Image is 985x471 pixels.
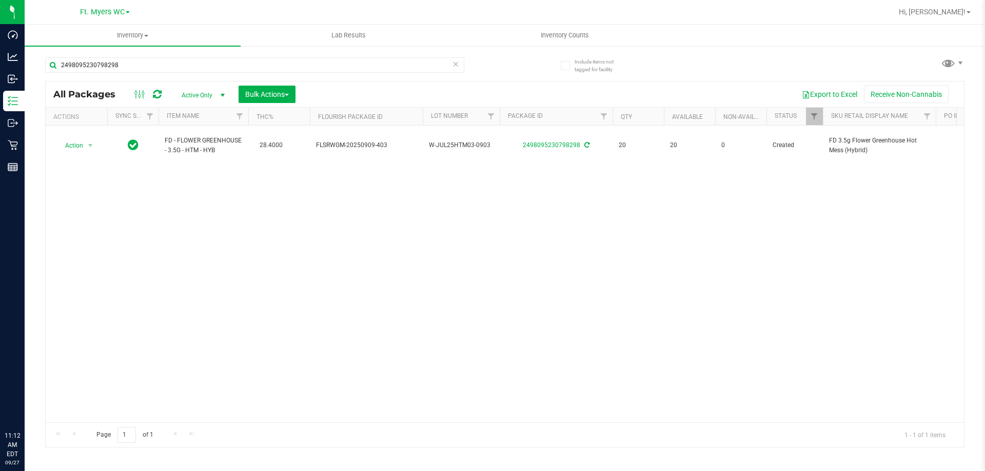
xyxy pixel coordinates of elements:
[142,108,159,125] a: Filter
[864,86,949,103] button: Receive Non-Cannabis
[115,112,155,119] a: Sync Status
[45,57,464,73] input: Search Package ID, Item Name, SKU, Lot or Part Number...
[723,113,769,120] a: Non-Available
[583,141,589,149] span: Sync from Compliance System
[896,427,954,442] span: 1 - 1 of 1 items
[167,112,200,119] a: Item Name
[10,389,41,420] iframe: Resource center
[318,31,380,40] span: Lab Results
[8,30,18,40] inline-svg: Dashboard
[25,31,241,40] span: Inventory
[721,140,760,150] span: 0
[25,25,241,46] a: Inventory
[829,136,930,155] span: FD 3.5g Flower Greenhouse Hot Mess (Hybrid)
[316,140,417,150] span: FLSRWGM-20250909-403
[773,140,817,150] span: Created
[53,89,126,100] span: All Packages
[452,57,459,71] span: Clear
[619,140,658,150] span: 20
[318,113,383,120] a: Flourish Package ID
[672,113,703,120] a: Available
[596,108,613,125] a: Filter
[165,136,242,155] span: FD - FLOWER GREENHOUSE - 3.5G - HTM - HYB
[257,113,273,120] a: THC%
[239,86,295,103] button: Bulk Actions
[5,459,20,466] p: 09/27
[241,25,457,46] a: Lab Results
[56,138,84,153] span: Action
[8,74,18,84] inline-svg: Inbound
[53,113,103,120] div: Actions
[831,112,908,119] a: Sku Retail Display Name
[117,427,136,443] input: 1
[795,86,864,103] button: Export to Excel
[508,112,543,119] a: Package ID
[919,108,936,125] a: Filter
[523,141,580,149] a: 2498095230798298
[254,138,288,153] span: 28.4000
[457,25,673,46] a: Inventory Counts
[8,118,18,128] inline-svg: Outbound
[431,112,468,119] a: Lot Number
[527,31,603,40] span: Inventory Counts
[8,52,18,62] inline-svg: Analytics
[621,113,632,120] a: Qty
[429,140,494,150] span: W-JUL25HTM03-0903
[231,108,248,125] a: Filter
[5,431,20,459] p: 11:12 AM EDT
[575,58,626,73] span: Include items not tagged for facility
[84,138,97,153] span: select
[88,427,162,443] span: Page of 1
[80,8,125,16] span: Ft. Myers WC
[8,140,18,150] inline-svg: Retail
[944,112,959,119] a: PO ID
[775,112,797,119] a: Status
[483,108,500,125] a: Filter
[245,90,289,98] span: Bulk Actions
[8,96,18,106] inline-svg: Inventory
[670,140,709,150] span: 20
[899,8,966,16] span: Hi, [PERSON_NAME]!
[806,108,823,125] a: Filter
[8,162,18,172] inline-svg: Reports
[30,387,43,400] iframe: Resource center unread badge
[128,138,139,152] span: In Sync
